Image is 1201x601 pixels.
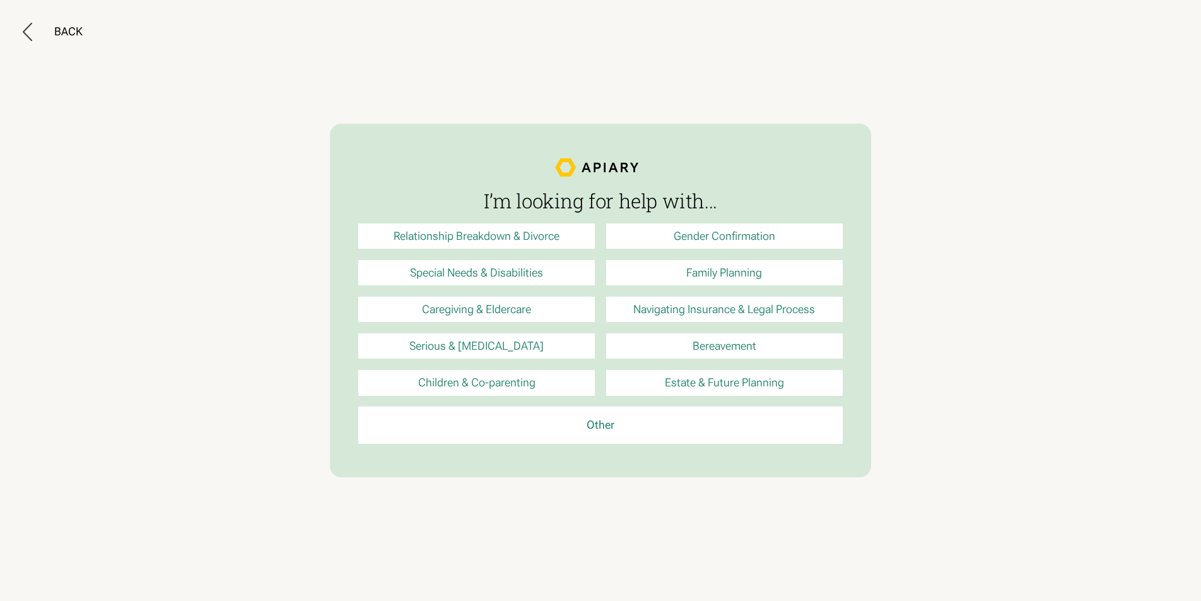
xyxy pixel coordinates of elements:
[23,23,83,41] button: Back
[606,297,843,322] a: Navigating Insurance & Legal Process
[606,370,843,395] a: Estate & Future Planning
[358,333,595,359] a: Serious & [MEDICAL_DATA]
[606,333,843,359] a: Bereavement
[54,25,83,39] div: Back
[358,370,595,395] a: Children & Co-parenting
[606,223,843,249] a: Gender Confirmation
[358,190,843,211] h3: I’m looking for help with...
[358,297,595,322] a: Caregiving & Eldercare
[606,260,843,285] a: Family Planning
[358,223,595,249] a: Relationship Breakdown & Divorce
[358,407,843,443] a: Other
[358,260,595,285] a: Special Needs & Disabilities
